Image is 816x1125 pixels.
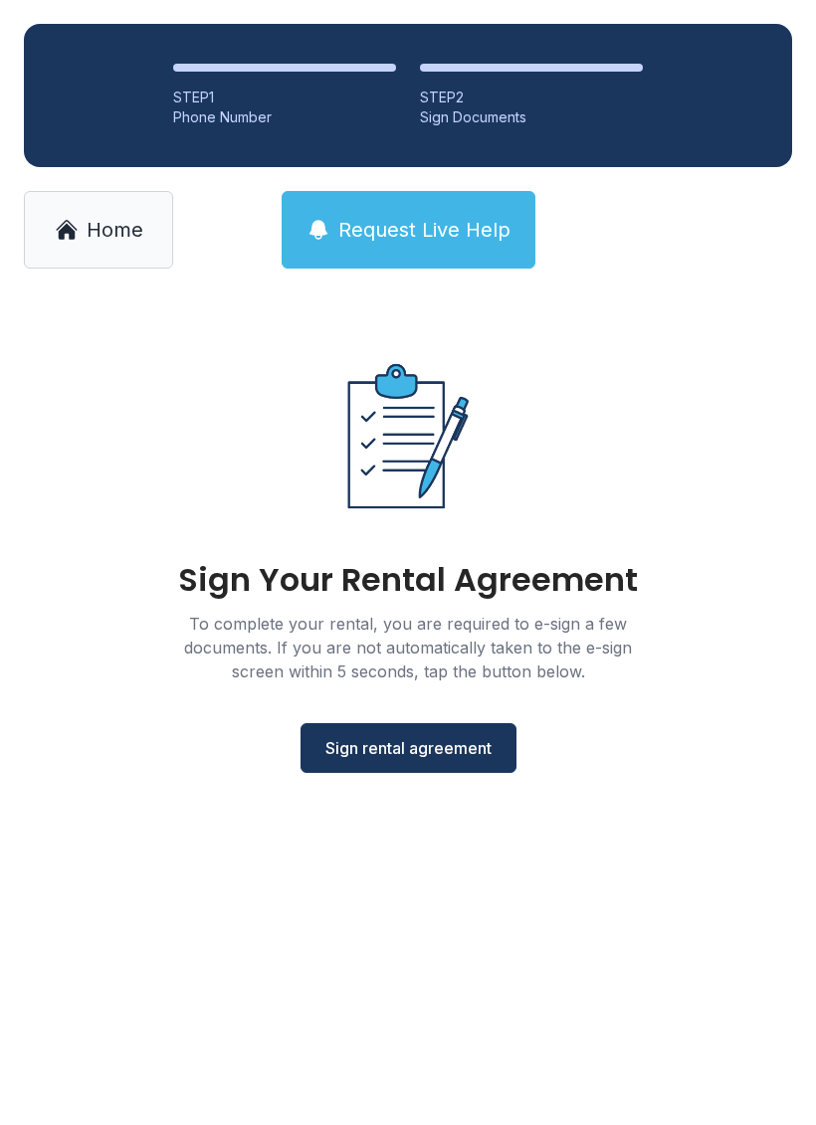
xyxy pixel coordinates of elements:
div: STEP 2 [420,88,643,107]
span: Request Live Help [338,216,510,244]
span: Sign rental agreement [325,736,492,760]
div: Sign Your Rental Agreement [178,564,638,596]
div: To complete your rental, you are required to e-sign a few documents. If you are not automatically... [159,612,657,683]
img: Rental agreement document illustration [305,332,511,540]
div: Phone Number [173,107,396,127]
div: Sign Documents [420,107,643,127]
span: Home [87,216,143,244]
div: STEP 1 [173,88,396,107]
